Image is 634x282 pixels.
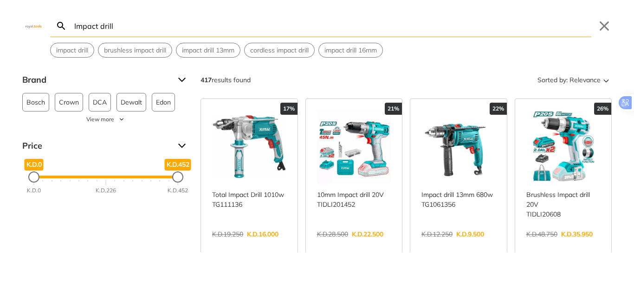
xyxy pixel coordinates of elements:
span: brushless impact drill [104,46,166,55]
button: View more [22,115,189,124]
strong: 417 [201,76,212,84]
div: Suggestion: impact drill 13mm [176,43,240,58]
button: Crown [55,93,83,111]
span: Dewalt [121,93,142,111]
div: 21% [385,103,402,115]
button: Sorted by:Relevance Sort [536,72,612,87]
div: 17% [280,103,298,115]
button: Select suggestion: cordless impact drill [245,43,314,57]
button: Select suggestion: impact drill 13mm [176,43,240,57]
span: impact drill [56,46,88,55]
button: Close [597,19,612,33]
div: K.D.0 [27,186,41,195]
div: Maximum Price [172,171,183,183]
span: Crown [59,93,79,111]
span: cordless impact drill [250,46,309,55]
span: Relevance [569,72,601,87]
span: Bosch [26,93,45,111]
div: 26% [594,103,611,115]
button: Edon [152,93,175,111]
span: Edon [156,93,171,111]
button: DCA [89,93,111,111]
div: Minimum Price [28,171,39,183]
span: Price [22,138,171,153]
button: Select suggestion: brushless impact drill [98,43,172,57]
div: Suggestion: cordless impact drill [244,43,315,58]
button: Select suggestion: impact drill 16mm [319,43,382,57]
span: DCA [93,93,107,111]
button: Dewalt [116,93,146,111]
input: Search… [72,15,591,37]
span: View more [86,115,114,124]
div: Suggestion: impact drill [50,43,94,58]
div: K.D.226 [96,186,116,195]
div: 22% [490,103,507,115]
button: Select suggestion: impact drill [51,43,94,57]
button: Bosch [22,93,49,111]
img: Close [22,24,45,28]
span: impact drill 16mm [324,46,377,55]
span: impact drill 13mm [182,46,234,55]
span: Brand [22,72,171,87]
div: K.D.452 [168,186,188,195]
div: results found [201,72,251,87]
svg: Search [56,20,67,32]
div: Suggestion: impact drill 16mm [318,43,383,58]
svg: Sort [601,74,612,85]
div: Suggestion: brushless impact drill [98,43,172,58]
